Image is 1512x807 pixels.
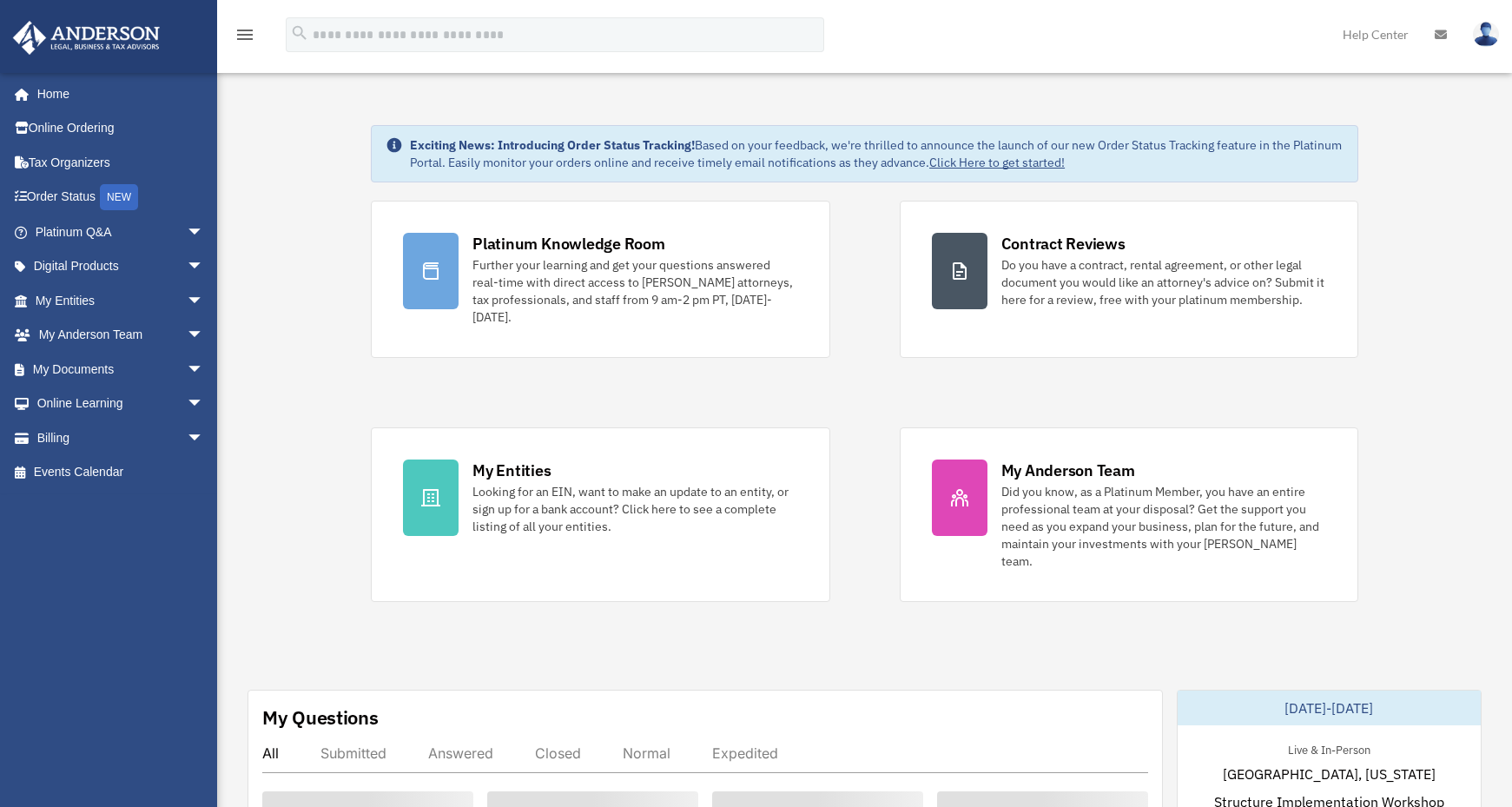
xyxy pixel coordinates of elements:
[12,145,230,180] a: Tax Organizers
[187,387,221,422] span: arrow_drop_down
[12,283,230,318] a: My Entitiesarrow_drop_down
[428,744,493,762] div: Answered
[234,30,255,45] a: menu
[187,283,221,319] span: arrow_drop_down
[12,76,221,111] a: Home
[100,184,138,210] div: NEW
[371,427,829,602] a: My Entities Looking for an EIN, want to make an update to an entity, or sign up for a bank accoun...
[187,318,221,354] span: arrow_drop_down
[1223,764,1436,784] span: [GEOGRAPHIC_DATA], [US_STATE]
[1001,483,1326,570] div: Did you know, as a Platinum Member, you have an entire professional team at your disposal? Get th...
[12,318,230,353] a: My Anderson Teamarrow_drop_down
[472,256,797,326] div: Further your learning and get your questions answered real-time with direct access to [PERSON_NAM...
[410,136,1344,171] div: Based on your feedback, we're thrilled to announce the launch of our new Order Status Tracking fe...
[1001,460,1135,481] div: My Anderson Team
[1274,739,1384,757] div: Live & In-Person
[187,249,221,285] span: arrow_drop_down
[262,704,379,731] div: My Questions
[712,744,778,762] div: Expedited
[1001,256,1326,308] div: Do you have a contract, rental agreement, or other legal document you would like an attorney's ad...
[290,23,309,43] i: search
[1473,22,1499,47] img: User Pic
[623,744,670,762] div: Normal
[12,249,230,284] a: Digital Productsarrow_drop_down
[535,744,581,762] div: Closed
[320,744,386,762] div: Submitted
[12,387,230,421] a: Online Learningarrow_drop_down
[12,420,230,455] a: Billingarrow_drop_down
[12,180,230,215] a: Order StatusNEW
[900,201,1358,358] a: Contract Reviews Do you have a contract, rental agreement, or other legal document you would like...
[410,137,695,153] strong: Exciting News: Introducing Order Status Tracking!
[1178,691,1481,725] div: [DATE]-[DATE]
[12,352,230,387] a: My Documentsarrow_drop_down
[12,111,230,146] a: Online Ordering
[900,427,1358,602] a: My Anderson Team Did you know, as a Platinum Member, you have an entire professional team at your...
[472,233,665,255] div: Platinum Knowledge Room
[472,483,797,535] div: Looking for an EIN, want to make an update to an entity, or sign up for a bank account? Click her...
[1001,233,1126,255] div: Contract Reviews
[12,455,230,490] a: Events Calendar
[929,155,1065,170] a: Click Here to get started!
[187,215,221,250] span: arrow_drop_down
[262,744,279,762] div: All
[187,352,221,387] span: arrow_drop_down
[187,420,221,456] span: arrow_drop_down
[234,24,255,45] i: menu
[371,201,829,358] a: Platinum Knowledge Room Further your learning and get your questions answered real-time with dire...
[472,460,551,481] div: My Entities
[8,21,165,55] img: Anderson Advisors Platinum Portal
[12,215,230,249] a: Platinum Q&Aarrow_drop_down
